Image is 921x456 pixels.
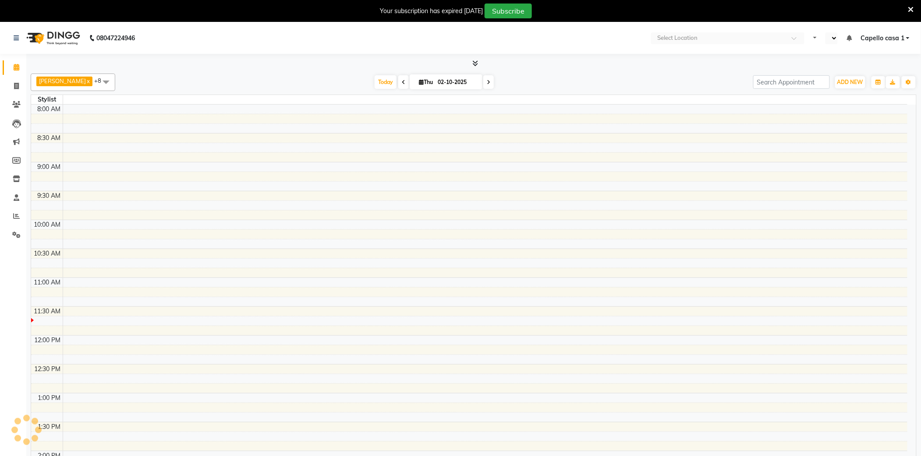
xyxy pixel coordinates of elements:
[39,77,86,84] span: [PERSON_NAME]
[36,422,63,431] div: 1:30 PM
[22,26,82,50] img: logo
[417,79,435,85] span: Thu
[835,76,865,88] button: ADD NEW
[33,336,63,345] div: 12:00 PM
[657,34,698,42] div: Select Location
[861,34,904,43] span: Capello casa 1
[753,75,830,89] input: Search Appointment
[837,79,863,85] span: ADD NEW
[375,75,397,89] span: Today
[485,4,532,18] button: Subscribe
[36,162,63,172] div: 9:00 AM
[96,26,135,50] b: 08047224946
[32,249,63,258] div: 10:30 AM
[86,77,90,84] a: x
[31,95,63,104] div: Stylist
[33,365,63,374] div: 12:30 PM
[36,133,63,143] div: 8:30 AM
[36,393,63,403] div: 1:00 PM
[36,105,63,114] div: 8:00 AM
[435,76,479,89] input: 2025-10-02
[32,307,63,316] div: 11:30 AM
[32,278,63,287] div: 11:00 AM
[36,191,63,200] div: 9:30 AM
[94,77,108,84] span: +8
[32,220,63,229] div: 10:00 AM
[380,7,483,16] div: Your subscription has expired [DATE]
